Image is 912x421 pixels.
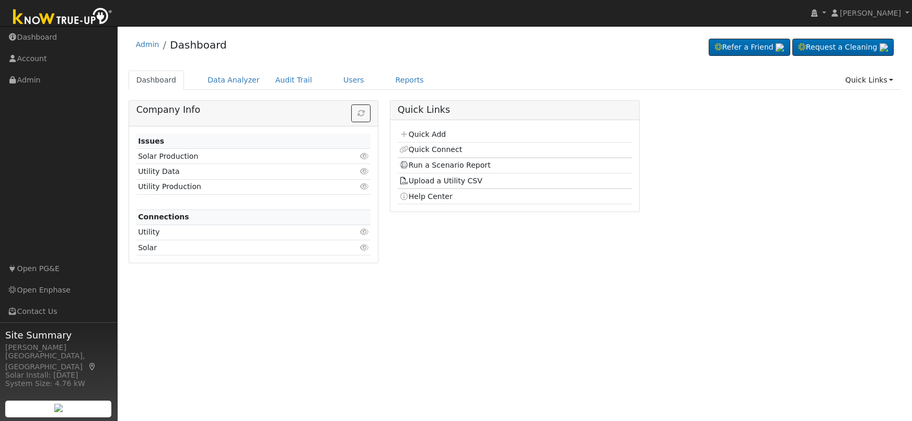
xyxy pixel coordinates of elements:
[399,145,462,154] a: Quick Connect
[5,342,112,353] div: [PERSON_NAME]
[136,149,333,164] td: Solar Production
[398,104,632,115] h5: Quick Links
[792,39,894,56] a: Request a Cleaning
[399,161,491,169] a: Run a Scenario Report
[136,40,159,49] a: Admin
[709,39,790,56] a: Refer a Friend
[8,6,118,29] img: Know True-Up
[840,9,901,17] span: [PERSON_NAME]
[54,404,63,412] img: retrieve
[5,328,112,342] span: Site Summary
[136,240,333,255] td: Solar
[399,192,453,201] a: Help Center
[399,130,446,138] a: Quick Add
[138,137,164,145] strong: Issues
[399,177,482,185] a: Upload a Utility CSV
[136,225,333,240] td: Utility
[5,370,112,381] div: Solar Install: [DATE]
[268,71,320,90] a: Audit Trail
[138,213,189,221] strong: Connections
[360,183,369,190] i: Click to view
[136,164,333,179] td: Utility Data
[136,179,333,194] td: Utility Production
[360,228,369,236] i: Click to view
[880,43,888,52] img: retrieve
[360,153,369,160] i: Click to view
[336,71,372,90] a: Users
[5,350,112,372] div: [GEOGRAPHIC_DATA], [GEOGRAPHIC_DATA]
[5,378,112,389] div: System Size: 4.76 kW
[360,244,369,251] i: Click to view
[837,71,901,90] a: Quick Links
[170,39,227,51] a: Dashboard
[360,168,369,175] i: Click to view
[776,43,784,52] img: retrieve
[200,71,268,90] a: Data Analyzer
[88,362,97,371] a: Map
[136,104,371,115] h5: Company Info
[129,71,184,90] a: Dashboard
[388,71,432,90] a: Reports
